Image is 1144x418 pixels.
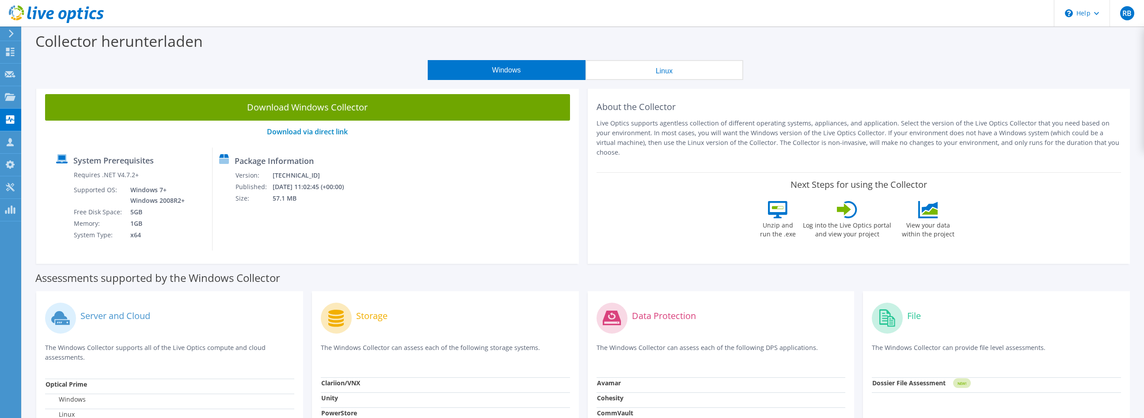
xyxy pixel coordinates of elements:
td: Supported OS: [73,184,124,206]
label: System Prerequisites [73,156,154,165]
td: 1GB [124,218,186,229]
button: Linux [585,60,743,80]
strong: Clariion/VNX [321,379,360,387]
td: Windows 7+ Windows 2008R2+ [124,184,186,206]
strong: Avamar [597,379,621,387]
button: Windows [428,60,585,80]
strong: Dossier File Assessment [872,379,946,387]
p: The Windows Collector supports all of the Live Optics compute and cloud assessments. [45,343,294,362]
label: View your data within the project [896,218,960,239]
label: Collector herunterladen [35,31,203,51]
h2: About the Collector [597,102,1121,112]
td: 57.1 MB [272,193,355,204]
a: Download Windows Collector [45,94,570,121]
label: Next Steps for using the Collector [791,179,927,190]
tspan: NEW! [958,381,966,386]
strong: CommVault [597,409,633,417]
td: x64 [124,229,186,241]
label: Log into the Live Optics portal and view your project [802,218,892,239]
strong: Optical Prime [46,380,87,388]
td: [TECHNICAL_ID] [272,170,355,181]
p: Live Optics supports agentless collection of different operating systems, appliances, and applica... [597,118,1121,157]
label: Windows [46,395,86,404]
label: Server and Cloud [80,312,150,320]
label: Package Information [235,156,314,165]
td: Published: [235,181,272,193]
p: The Windows Collector can provide file level assessments. [872,343,1121,361]
td: 5GB [124,206,186,218]
p: The Windows Collector can assess each of the following storage systems. [321,343,570,361]
td: Size: [235,193,272,204]
label: Assessments supported by the Windows Collector [35,274,280,282]
td: System Type: [73,229,124,241]
a: Download via direct link [267,127,348,137]
strong: PowerStore [321,409,357,417]
strong: Unity [321,394,338,402]
p: The Windows Collector can assess each of the following DPS applications. [597,343,846,361]
td: Free Disk Space: [73,206,124,218]
strong: Cohesity [597,394,623,402]
label: Unzip and run the .exe [757,218,798,239]
td: Memory: [73,218,124,229]
span: RB [1120,6,1134,20]
td: [DATE] 11:02:45 (+00:00) [272,181,355,193]
td: Version: [235,170,272,181]
label: Data Protection [632,312,696,320]
svg: \n [1065,9,1073,17]
label: File [907,312,921,320]
label: Requires .NET V4.7.2+ [74,171,139,179]
label: Storage [356,312,388,320]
